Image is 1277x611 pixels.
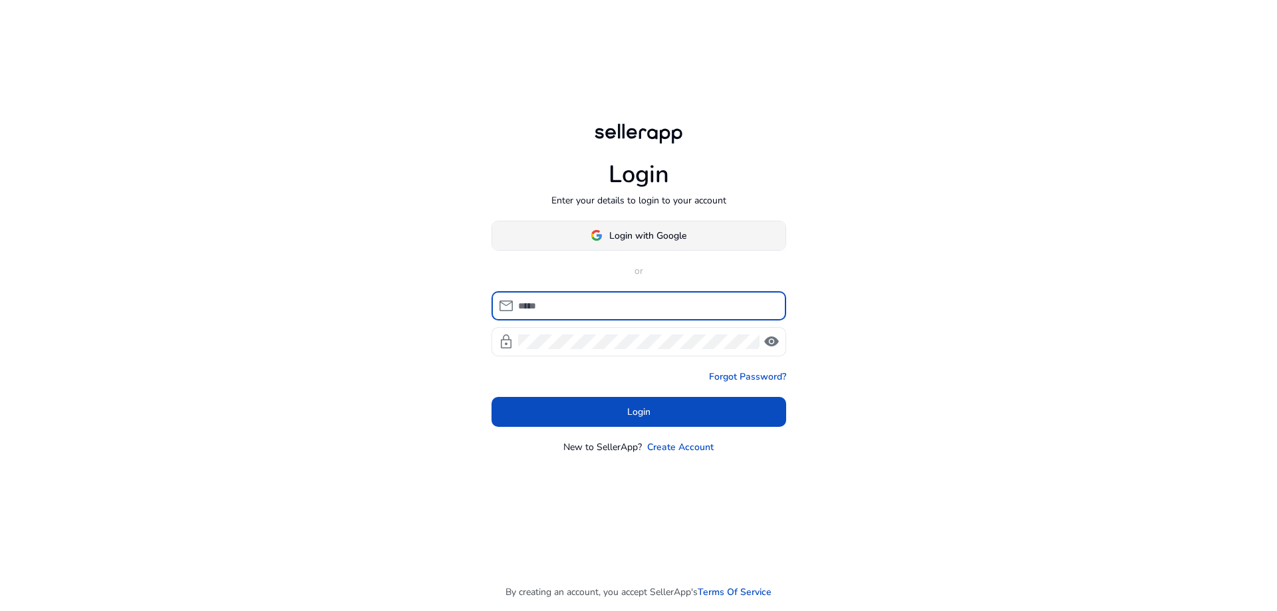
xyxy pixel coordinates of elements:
[609,229,686,243] span: Login with Google
[591,229,603,241] img: google-logo.svg
[764,334,780,350] span: visibility
[498,334,514,350] span: lock
[609,160,669,189] h1: Login
[627,405,650,419] span: Login
[709,370,786,384] a: Forgot Password?
[698,585,772,599] a: Terms Of Service
[563,440,642,454] p: New to SellerApp?
[647,440,714,454] a: Create Account
[498,298,514,314] span: mail
[492,221,786,251] button: Login with Google
[492,264,786,278] p: or
[551,193,726,207] p: Enter your details to login to your account
[492,397,786,427] button: Login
